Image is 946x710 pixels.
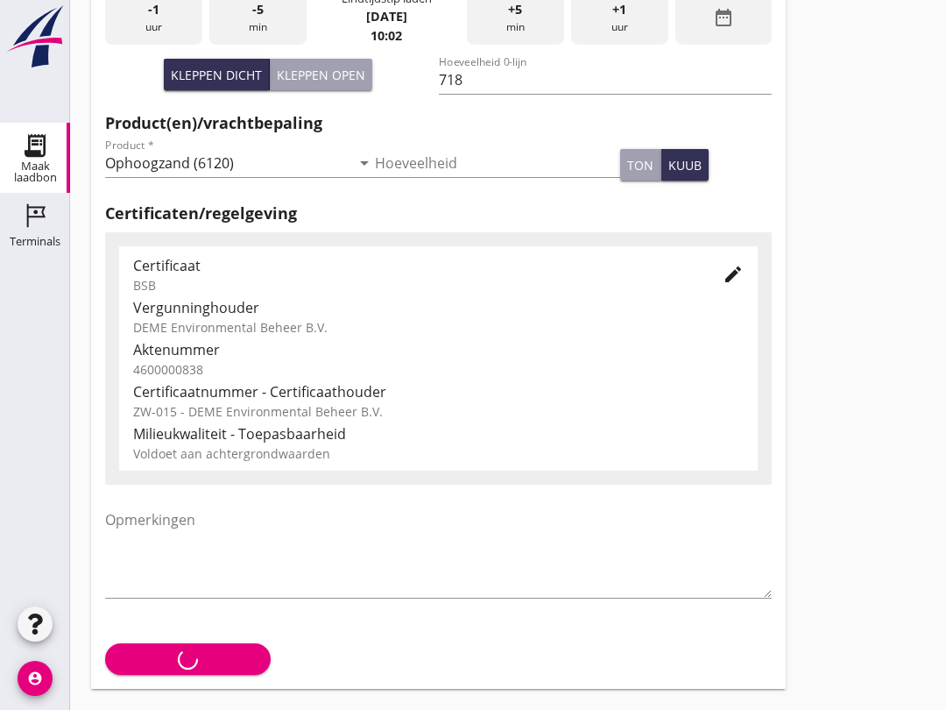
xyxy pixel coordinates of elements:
[133,255,695,276] div: Certificaat
[133,297,744,318] div: Vergunninghouder
[105,202,772,225] h2: Certificaten/regelgeving
[371,27,402,44] strong: 10:02
[4,4,67,69] img: logo-small.a267ee39.svg
[171,66,262,84] div: Kleppen dicht
[723,264,744,285] i: edit
[133,318,744,337] div: DEME Environmental Beheer B.V.
[277,66,365,84] div: Kleppen open
[133,360,744,379] div: 4600000838
[105,111,772,135] h2: Product(en)/vrachtbepaling
[713,7,734,28] i: date_range
[620,149,661,181] button: ton
[366,8,407,25] strong: [DATE]
[133,423,744,444] div: Milieukwaliteit - Toepasbaarheid
[661,149,709,181] button: kuub
[10,236,60,247] div: Terminals
[354,153,375,174] i: arrow_drop_down
[164,59,270,90] button: Kleppen dicht
[133,339,744,360] div: Aktenummer
[627,156,653,174] div: ton
[133,381,744,402] div: Certificaatnummer - Certificaathouder
[18,661,53,696] i: account_circle
[133,276,695,295] div: BSB
[133,444,744,463] div: Voldoet aan achtergrondwaarden
[133,402,744,421] div: ZW-015 - DEME Environmental Beheer B.V.
[105,149,350,177] input: Product *
[439,66,773,94] input: Hoeveelheid 0-lijn
[375,149,620,177] input: Hoeveelheid
[270,59,372,90] button: Kleppen open
[668,156,702,174] div: kuub
[105,506,772,598] textarea: Opmerkingen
